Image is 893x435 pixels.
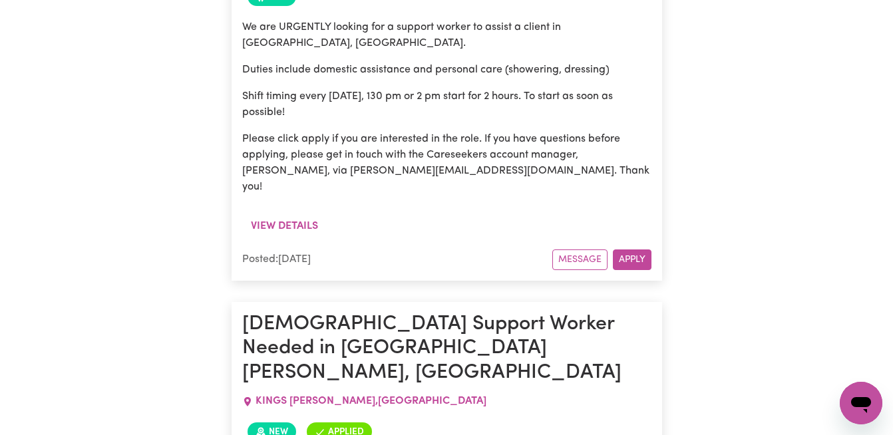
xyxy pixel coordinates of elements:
div: Posted: [DATE] [242,251,552,267]
h1: [DEMOGRAPHIC_DATA] Support Worker Needed in [GEOGRAPHIC_DATA][PERSON_NAME], [GEOGRAPHIC_DATA] [242,313,651,385]
button: Message [552,249,608,270]
span: KINGS [PERSON_NAME] , [GEOGRAPHIC_DATA] [256,396,486,406]
p: Shift timing every [DATE], 130 pm or 2 pm start for 2 hours. To start as soon as possible! [242,88,651,120]
iframe: Button to launch messaging window, conversation in progress [840,382,882,424]
p: Please click apply if you are interested in the role. If you have questions before applying, plea... [242,131,651,195]
button: View details [242,214,327,239]
p: Duties include domestic assistance and personal care (showering, dressing) [242,62,651,78]
button: Apply for this job [613,249,651,270]
p: We are URGENTLY looking for a support worker to assist a client in [GEOGRAPHIC_DATA], [GEOGRAPHIC... [242,19,651,51]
